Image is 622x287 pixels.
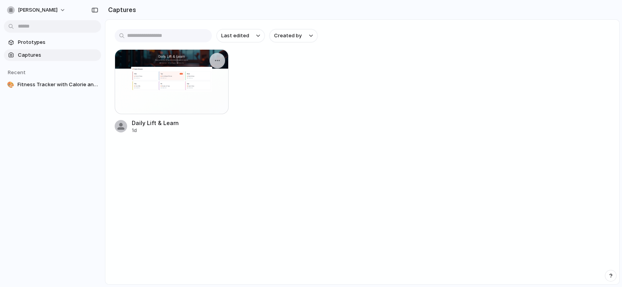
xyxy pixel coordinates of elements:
[7,81,14,89] div: 🎨
[274,32,302,40] span: Created by
[18,38,98,46] span: Prototypes
[18,6,58,14] span: [PERSON_NAME]
[8,69,26,75] span: Recent
[132,119,179,127] div: Daily Lift & Learn
[105,5,136,14] h2: Captures
[4,37,101,48] a: Prototypes
[17,81,98,89] span: Fitness Tracker with Calorie and Muscle Loss Insights
[217,29,265,42] button: Last edited
[269,29,318,42] button: Created by
[221,32,249,40] span: Last edited
[4,49,101,61] a: Captures
[132,127,179,134] div: 1d
[4,4,70,16] button: [PERSON_NAME]
[4,79,101,90] a: 🎨Fitness Tracker with Calorie and Muscle Loss Insights
[18,51,98,59] span: Captures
